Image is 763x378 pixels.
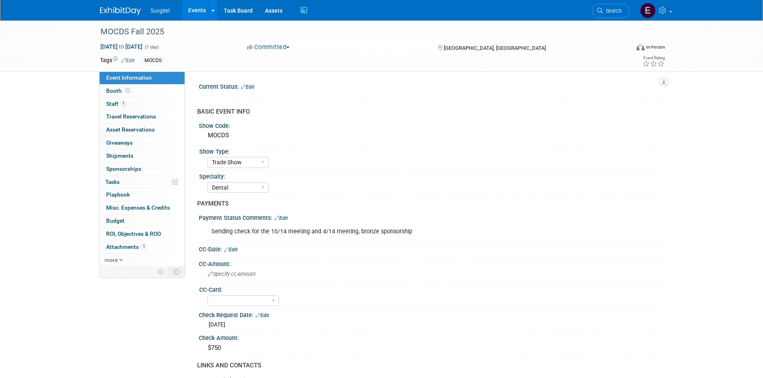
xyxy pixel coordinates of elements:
div: Show Code: [199,120,663,130]
div: CC-Card: [199,284,660,294]
div: CC-Date: [199,243,663,254]
div: CC-Amount: [199,258,663,268]
span: Sponsorships [106,166,141,172]
a: Event Information [100,72,185,84]
span: [GEOGRAPHIC_DATA], [GEOGRAPHIC_DATA] [444,45,546,51]
a: Tasks [100,176,185,188]
div: PAYMENTS [197,199,657,208]
a: Edit [274,215,288,221]
a: Edit [241,84,254,90]
div: Specialty: [199,170,660,181]
span: Playbook [106,191,130,198]
a: Search [592,4,630,18]
a: Playbook [100,188,185,201]
a: Sponsorships [100,163,185,175]
div: In-Person [646,44,665,50]
a: Edit [121,58,135,63]
span: [DATE] [DATE] [100,43,143,50]
a: Booth [100,85,185,97]
span: Budget [106,217,125,224]
a: Edit [224,247,238,253]
a: ROI, Objectives & ROO [100,228,185,240]
a: Giveaways [100,136,185,149]
a: Edit [256,313,269,318]
span: Event Information [106,74,152,81]
div: MOCDS [142,56,164,65]
div: Current Status: [199,81,663,91]
td: Personalize Event Tab Strip [154,266,168,277]
span: Travel Reservations [106,113,156,120]
a: Travel Reservations [100,110,185,123]
span: Misc. Expenses & Credits [106,204,170,211]
span: Specify cc-amount [208,271,256,277]
td: Tags [100,56,135,65]
div: MOCDS Fall 2025 [98,25,617,39]
div: BASIC EVENT INFO [197,107,657,116]
button: Committed [244,43,293,51]
span: Asset Reservations [106,126,155,133]
div: Payment Status Comments: [199,212,663,222]
span: Tasks [105,179,120,185]
a: Asset Reservations [100,123,185,136]
div: Show Type: [199,145,660,156]
img: Format-Inperson.png [636,44,645,50]
span: ROI, Objectives & ROO [106,230,161,237]
td: Toggle Event Tabs [168,266,185,277]
a: Budget [100,215,185,227]
div: Check Amount: [199,332,663,342]
span: Shipments [106,152,133,159]
span: more [105,257,118,263]
span: Giveaways [106,139,133,146]
span: Booth not reserved yet [124,87,131,94]
img: ExhibitDay [100,7,141,15]
a: Attachments1 [100,241,185,253]
a: Misc. Expenses & Credits [100,201,185,214]
span: 1 [141,244,147,250]
a: Staff1 [100,98,185,110]
span: to [118,43,125,50]
img: Emily Norton [640,3,656,18]
a: Shipments [100,150,185,162]
a: more [100,254,185,266]
div: Event Rating [643,56,665,60]
span: Attachments [106,244,147,250]
span: Surgitel [151,7,170,14]
span: (1 day) [144,45,159,50]
div: MOCDS [205,129,657,142]
div: Sending check for the 10/14 meeting and 4/14 meeting, bronze sponsorship [206,224,574,240]
div: $750 [205,342,657,354]
span: Search [603,8,622,14]
div: LINKS AND CONTACTS [197,361,657,370]
span: Staff [106,101,127,107]
div: Check Request Date: [199,309,663,320]
span: 1 [120,101,127,107]
span: [DATE] [209,321,225,328]
span: Booth [106,87,131,94]
div: Event Format [581,42,665,55]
